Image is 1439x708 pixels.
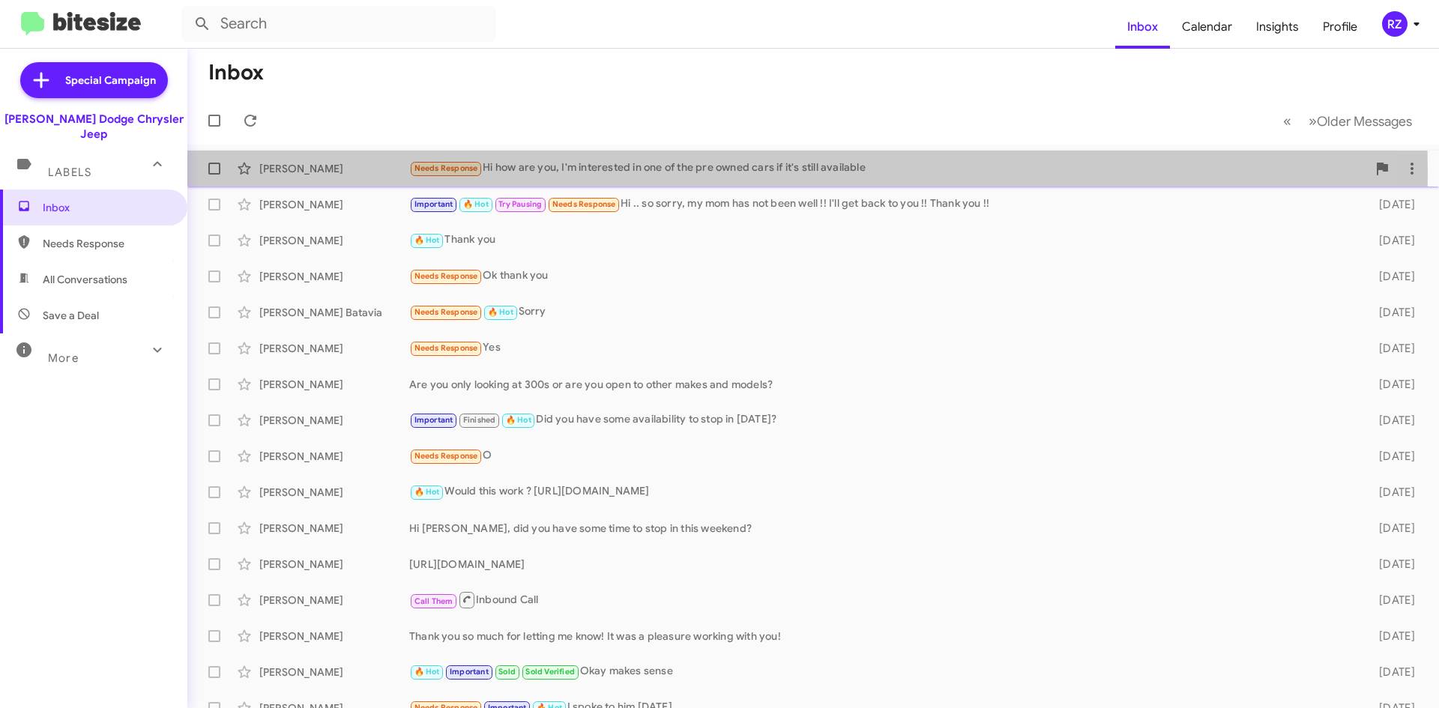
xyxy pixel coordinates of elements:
[1355,521,1427,536] div: [DATE]
[463,415,496,425] span: Finished
[409,521,1355,536] div: Hi [PERSON_NAME], did you have some time to stop in this weekend?
[525,667,575,677] span: Sold Verified
[552,199,616,209] span: Needs Response
[409,160,1367,177] div: Hi how are you, I'm interested in one of the pre owned cars if it's still available
[48,166,91,179] span: Labels
[65,73,156,88] span: Special Campaign
[414,307,478,317] span: Needs Response
[409,303,1355,321] div: Sorry
[1382,11,1408,37] div: RZ
[1355,629,1427,644] div: [DATE]
[1355,197,1427,212] div: [DATE]
[43,200,170,215] span: Inbox
[1355,449,1427,464] div: [DATE]
[20,62,168,98] a: Special Campaign
[1283,112,1291,130] span: «
[48,351,79,365] span: More
[1355,485,1427,500] div: [DATE]
[259,269,409,284] div: [PERSON_NAME]
[409,483,1355,500] div: Would this work ? [URL][DOMAIN_NAME]
[414,596,453,606] span: Call Them
[414,343,478,353] span: Needs Response
[409,447,1355,465] div: O
[259,413,409,428] div: [PERSON_NAME]
[1355,413,1427,428] div: [DATE]
[259,557,409,572] div: [PERSON_NAME]
[409,557,1355,572] div: [URL][DOMAIN_NAME]
[1369,11,1423,37] button: RZ
[1309,112,1317,130] span: »
[409,377,1355,392] div: Are you only looking at 300s or are you open to other makes and models?
[43,272,127,287] span: All Conversations
[409,590,1355,609] div: Inbound Call
[259,341,409,356] div: [PERSON_NAME]
[259,593,409,608] div: [PERSON_NAME]
[414,415,453,425] span: Important
[409,411,1355,429] div: Did you have some availability to stop in [DATE]?
[43,308,99,323] span: Save a Deal
[1355,377,1427,392] div: [DATE]
[1300,106,1421,136] button: Next
[1355,341,1427,356] div: [DATE]
[1311,5,1369,49] a: Profile
[450,667,489,677] span: Important
[1317,113,1412,130] span: Older Messages
[259,449,409,464] div: [PERSON_NAME]
[43,236,170,251] span: Needs Response
[409,267,1355,285] div: Ok thank you
[208,61,264,85] h1: Inbox
[409,339,1355,357] div: Yes
[498,199,542,209] span: Try Pausing
[1355,665,1427,680] div: [DATE]
[414,235,440,245] span: 🔥 Hot
[259,197,409,212] div: [PERSON_NAME]
[1355,557,1427,572] div: [DATE]
[409,232,1355,249] div: Thank you
[1115,5,1170,49] a: Inbox
[414,487,440,497] span: 🔥 Hot
[259,665,409,680] div: [PERSON_NAME]
[1244,5,1311,49] a: Insights
[463,199,489,209] span: 🔥 Hot
[506,415,531,425] span: 🔥 Hot
[1170,5,1244,49] a: Calendar
[259,377,409,392] div: [PERSON_NAME]
[1355,305,1427,320] div: [DATE]
[414,667,440,677] span: 🔥 Hot
[498,667,516,677] span: Sold
[409,196,1355,213] div: Hi .. so sorry, my mom has not been well !! I'll get back to you !! Thank you !!
[414,271,478,281] span: Needs Response
[1274,106,1300,136] button: Previous
[409,663,1355,680] div: Okay makes sense
[1355,233,1427,248] div: [DATE]
[409,629,1355,644] div: Thank you so much for letting me know! It was a pleasure working with you!
[259,485,409,500] div: [PERSON_NAME]
[1355,269,1427,284] div: [DATE]
[259,161,409,176] div: [PERSON_NAME]
[259,521,409,536] div: [PERSON_NAME]
[181,6,496,42] input: Search
[488,307,513,317] span: 🔥 Hot
[414,199,453,209] span: Important
[259,233,409,248] div: [PERSON_NAME]
[414,163,478,173] span: Needs Response
[1355,593,1427,608] div: [DATE]
[1275,106,1421,136] nav: Page navigation example
[259,305,409,320] div: [PERSON_NAME] Batavia
[414,451,478,461] span: Needs Response
[259,629,409,644] div: [PERSON_NAME]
